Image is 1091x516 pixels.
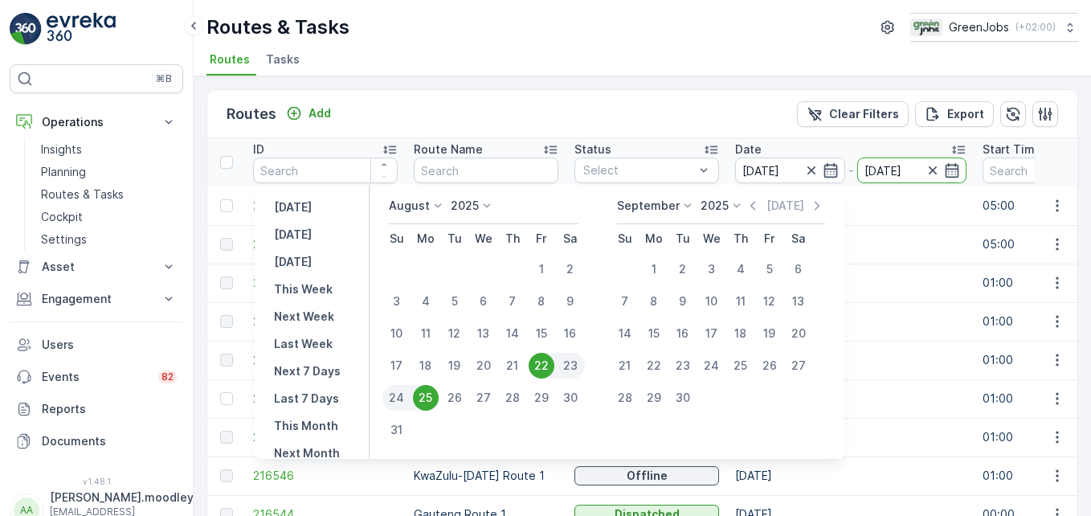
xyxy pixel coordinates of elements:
p: Insights [41,141,82,158]
div: 6 [786,256,811,282]
div: 12 [757,289,782,314]
p: Offline [627,468,668,484]
p: Users [42,337,177,353]
a: Users [10,329,183,361]
div: 2 [558,256,583,282]
p: Last Week [274,336,333,352]
button: Last Week [268,334,339,354]
a: Documents [10,425,183,457]
p: Planning [41,164,86,180]
p: 2025 [701,198,729,214]
a: 216549 [253,352,398,368]
th: Thursday [498,224,527,253]
a: 216548 [253,391,398,407]
div: 14 [612,321,638,346]
div: 29 [641,385,667,411]
div: Toggle Row Selected [220,354,233,367]
div: 7 [612,289,638,314]
th: Sunday [382,224,411,253]
th: Sunday [611,224,639,253]
p: Settings [41,231,87,248]
div: 26 [442,385,468,411]
td: [DATE] [727,264,975,302]
div: 1 [529,256,554,282]
p: August [389,198,430,214]
div: 8 [641,289,667,314]
p: Export [947,106,984,122]
p: GreenJobs [949,19,1009,35]
div: 1 [641,256,667,282]
div: 14 [500,321,525,346]
div: 30 [670,385,696,411]
button: Next 7 Days [268,362,347,381]
div: 13 [471,321,496,346]
a: 216633 [253,198,398,214]
p: Cockpit [41,209,83,225]
div: 4 [413,289,439,314]
div: 21 [500,353,525,379]
button: Tomorrow [268,252,318,272]
button: Asset [10,251,183,283]
td: [DATE] [727,186,975,225]
div: 24 [699,353,725,379]
div: 27 [786,353,811,379]
td: [DATE] [727,225,975,264]
div: 22 [641,353,667,379]
p: Start Time [983,141,1042,158]
span: Routes [210,51,250,68]
p: 82 [161,371,174,383]
div: 9 [670,289,696,314]
div: 16 [558,321,583,346]
input: Search [414,158,558,183]
div: 30 [558,385,583,411]
button: Engagement [10,283,183,315]
div: Toggle Row Selected [220,199,233,212]
p: This Week [274,281,333,297]
a: 216632 [253,236,398,252]
span: v 1.48.1 [10,477,183,486]
a: Insights [35,138,183,161]
img: logo [10,13,42,45]
p: Next Week [274,309,334,325]
p: Next 7 Days [274,363,341,379]
div: 23 [556,353,585,379]
p: Last 7 Days [274,391,339,407]
div: 6 [471,289,496,314]
div: 11 [413,321,439,346]
p: 2025 [451,198,479,214]
a: Cockpit [35,206,183,228]
th: Tuesday [440,224,469,253]
input: dd/mm/yyyy [735,158,845,183]
th: Saturday [784,224,813,253]
p: Status [574,141,611,158]
div: 15 [529,321,554,346]
button: Next Month [268,444,346,463]
div: 21 [612,353,638,379]
img: Green_Jobs_Logo.png [910,18,942,36]
span: 216547 [253,429,398,445]
p: Events [42,369,149,385]
a: 216546 [253,468,398,484]
button: Last 7 Days [268,389,345,408]
td: [DATE] [727,379,975,418]
p: September [617,198,680,214]
button: Operations [10,106,183,138]
button: Next Week [268,307,341,326]
p: Routes [227,103,276,125]
div: 9 [558,289,583,314]
a: 216550 [253,313,398,330]
p: Operations [42,114,151,130]
p: [DATE] [274,227,312,243]
th: Thursday [726,224,755,253]
th: Wednesday [469,224,498,253]
span: Tasks [266,51,300,68]
div: 15 [641,321,667,346]
p: Date [735,141,762,158]
p: ( +02:00 ) [1015,21,1056,34]
p: [DATE] [274,199,312,215]
img: logo_light-DOdMpM7g.png [47,13,116,45]
p: [DATE] [274,254,312,270]
a: Reports [10,393,183,425]
div: 19 [442,353,468,379]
